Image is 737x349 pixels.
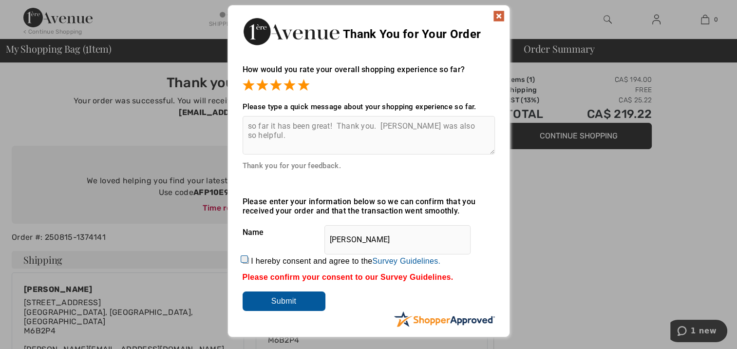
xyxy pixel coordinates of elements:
div: Thank you for your feedback. [243,161,495,170]
img: Thank You for Your Order [243,15,340,48]
div: How would you rate your overall shopping experience so far? [243,55,495,93]
div: Please type a quick message about your shopping experience so far. [243,102,495,111]
input: Submit [243,291,325,311]
div: Please confirm your consent to our Survey Guidelines. [243,273,495,282]
div: Please enter your information below so we can confirm that you received your order and that the t... [243,197,495,215]
span: Thank You for Your Order [343,27,481,41]
span: 1 new [20,7,46,16]
img: x [493,10,505,22]
label: I hereby consent and agree to the [251,257,440,266]
div: Name [243,220,495,245]
a: Survey Guidelines. [372,257,440,265]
